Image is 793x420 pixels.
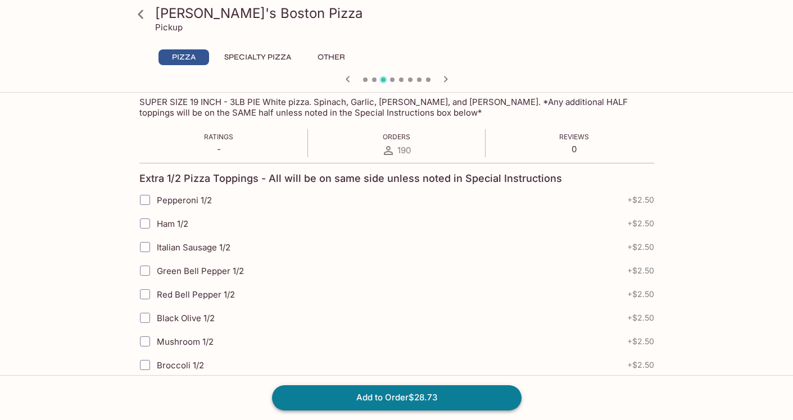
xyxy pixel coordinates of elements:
[204,133,233,141] span: Ratings
[383,133,410,141] span: Orders
[627,360,654,369] span: + $2.50
[559,133,589,141] span: Reviews
[218,49,297,65] button: Specialty Pizza
[306,49,357,65] button: Other
[397,145,411,156] span: 190
[627,266,654,275] span: + $2.50
[627,337,654,346] span: + $2.50
[157,195,212,206] span: Pepperoni 1/2
[204,144,233,154] p: -
[157,336,214,347] span: Mushroom 1/2
[158,49,209,65] button: Pizza
[559,144,589,154] p: 0
[157,218,188,229] span: Ham 1/2
[627,243,654,252] span: + $2.50
[157,313,215,323] span: Black Olive 1/2
[627,313,654,322] span: + $2.50
[272,385,522,410] button: Add to Order$28.73
[139,172,562,185] h4: Extra 1/2 Pizza Toppings - All will be on same side unless noted in Special Instructions
[157,289,235,300] span: Red Bell Pepper 1/2
[157,242,230,253] span: Italian Sausage 1/2
[155,22,183,33] p: Pickup
[627,219,654,228] span: + $2.50
[157,360,204,371] span: Broccoli 1/2
[627,195,654,204] span: + $2.50
[157,266,244,276] span: Green Bell Pepper 1/2
[155,4,658,22] h3: [PERSON_NAME]'s Boston Pizza
[627,290,654,299] span: + $2.50
[139,97,654,118] p: SUPER SIZE 19 INCH - 3LB PIE White pizza. Spinach, Garlic, [PERSON_NAME], and [PERSON_NAME]. *Any...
